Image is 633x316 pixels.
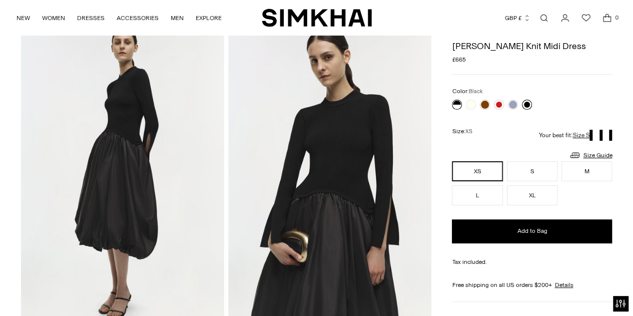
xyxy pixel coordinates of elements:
a: Open cart modal [597,8,617,28]
label: Color: [452,87,482,96]
button: L [452,185,502,205]
button: XS [452,161,502,181]
a: ACCESSORIES [117,7,159,29]
a: NEW [17,7,30,29]
span: Black [468,88,482,95]
span: Add to Bag [517,227,547,235]
a: WOMEN [42,7,65,29]
a: Open search modal [534,8,554,28]
button: XL [507,185,557,205]
a: EXPLORE [196,7,222,29]
span: XS [465,128,472,135]
a: Details [554,280,573,289]
span: 0 [612,13,621,22]
a: DRESSES [77,7,105,29]
label: Size: [452,127,472,136]
h1: [PERSON_NAME] Knit Midi Dress [452,42,612,51]
a: Wishlist [576,8,596,28]
div: Free shipping on all US orders $200+ [452,280,612,289]
div: Tax included. [452,257,612,266]
a: SIMKHAI [262,8,372,28]
button: Add to Bag [452,219,612,243]
a: Go to the account page [555,8,575,28]
button: GBP £ [505,7,530,29]
button: M [561,161,612,181]
a: MEN [171,7,184,29]
a: Size Guide [569,149,612,161]
span: £665 [452,55,465,64]
button: S [507,161,557,181]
